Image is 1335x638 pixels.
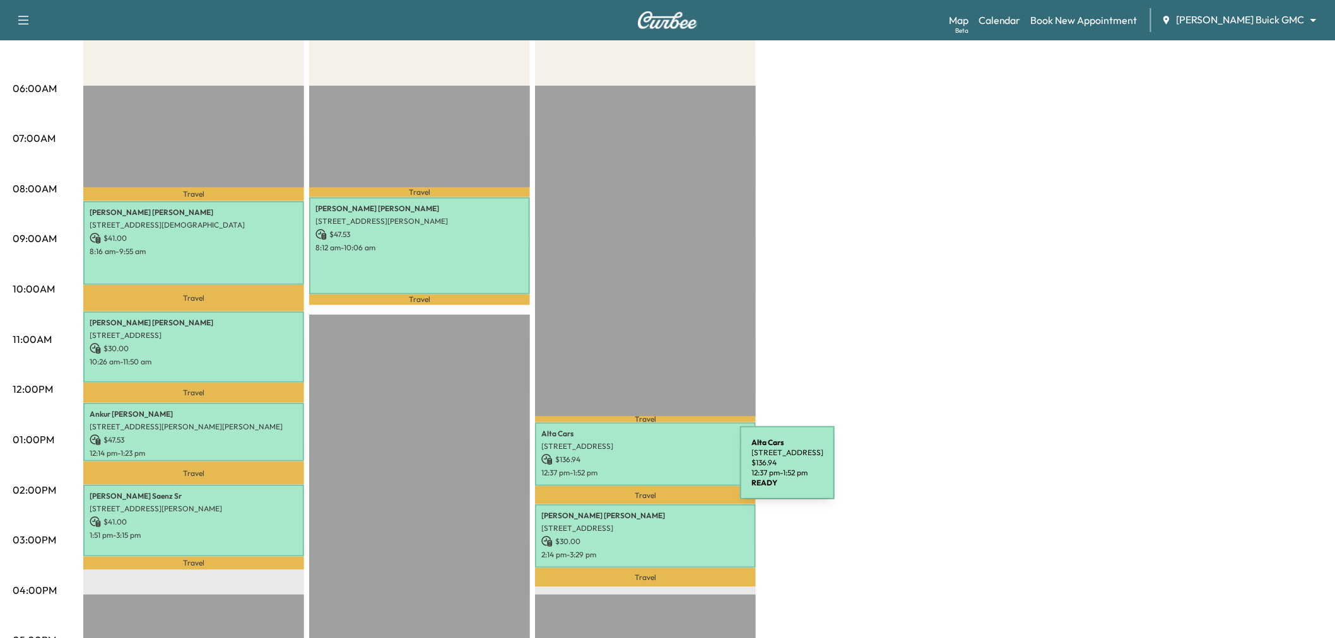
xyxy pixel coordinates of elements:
[83,285,304,311] p: Travel
[637,11,698,29] img: Curbee Logo
[90,491,298,501] p: [PERSON_NAME] Saenz Sr
[90,246,298,257] p: 8:16 am - 9:55 am
[13,231,57,246] p: 09:00AM
[315,204,524,214] p: [PERSON_NAME] [PERSON_NAME]
[90,422,298,432] p: [STREET_ADDRESS][PERSON_NAME][PERSON_NAME]
[541,511,750,521] p: [PERSON_NAME] [PERSON_NAME]
[13,281,55,296] p: 10:00AM
[949,13,968,28] a: MapBeta
[90,318,298,328] p: [PERSON_NAME] [PERSON_NAME]
[83,383,304,403] p: Travel
[541,441,750,451] p: [STREET_ADDRESS]
[13,181,57,196] p: 08:00AM
[751,468,823,478] p: 12:37 pm - 1:52 pm
[90,409,298,419] p: Ankur [PERSON_NAME]
[83,461,304,485] p: Travel
[90,220,298,230] p: [STREET_ADDRESS][DEMOGRAPHIC_DATA]
[90,357,298,367] p: 10:26 am - 11:50 am
[13,332,52,347] p: 11:00AM
[1177,13,1305,27] span: [PERSON_NAME] Buick GMC
[541,536,750,547] p: $ 30.00
[309,294,530,305] p: Travel
[83,557,304,571] p: Travel
[13,130,56,146] p: 07:00AM
[90,504,298,514] p: [STREET_ADDRESS][PERSON_NAME]
[315,229,524,240] p: $ 47.53
[315,216,524,226] p: [STREET_ADDRESS][PERSON_NAME]
[90,530,298,540] p: 1:51 pm - 3:15 pm
[83,187,304,201] p: Travel
[90,516,298,528] p: $ 41.00
[13,432,54,447] p: 01:00PM
[13,583,57,598] p: 04:00PM
[1031,13,1138,28] a: Book New Appointment
[535,568,756,587] p: Travel
[535,416,756,422] p: Travel
[955,26,968,35] div: Beta
[541,523,750,533] p: [STREET_ADDRESS]
[751,438,784,447] b: Alta Cars
[541,550,750,560] p: 2:14 pm - 3:29 pm
[541,468,750,478] p: 12:37 pm - 1:52 pm
[90,343,298,354] p: $ 30.00
[541,429,750,439] p: Alta Cars
[979,13,1021,28] a: Calendar
[13,532,56,547] p: 03:00PM
[751,478,777,487] b: READY
[309,187,530,197] p: Travel
[90,233,298,244] p: $ 41.00
[751,458,823,468] p: $ 136.94
[13,81,57,96] p: 06:00AM
[13,482,56,497] p: 02:00PM
[315,243,524,253] p: 8:12 am - 10:06 am
[13,381,53,397] p: 12:00PM
[751,448,823,458] p: [STREET_ADDRESS]
[541,454,750,465] p: $ 136.94
[535,486,756,505] p: Travel
[90,207,298,217] p: [PERSON_NAME] [PERSON_NAME]
[90,330,298,340] p: [STREET_ADDRESS]
[90,434,298,446] p: $ 47.53
[90,448,298,458] p: 12:14 pm - 1:23 pm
